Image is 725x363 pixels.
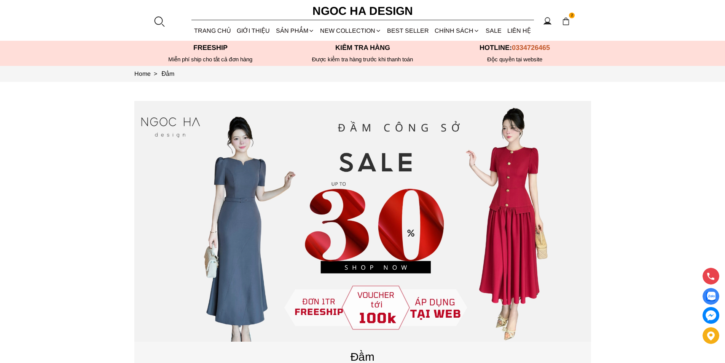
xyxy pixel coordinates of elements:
font: Kiểm tra hàng [335,44,390,51]
a: Link to Đầm [162,70,175,77]
a: NEW COLLECTION [317,21,384,41]
a: messenger [703,307,719,324]
a: SALE [483,21,504,41]
p: Freeship [134,44,287,52]
span: 2 [569,13,575,19]
a: Ngoc Ha Design [306,2,420,20]
p: Hotline: [439,44,591,52]
span: > [151,70,160,77]
a: TRANG CHỦ [191,21,234,41]
img: img-CART-ICON-ksit0nf1 [562,17,570,26]
span: 0334726465 [512,44,550,51]
h6: Độc quyền tại website [439,56,591,63]
a: BEST SELLER [384,21,432,41]
img: Display image [706,292,715,301]
div: Chính sách [432,21,483,41]
a: LIÊN HỆ [504,21,534,41]
a: GIỚI THIỆU [234,21,273,41]
p: Được kiểm tra hàng trước khi thanh toán [287,56,439,63]
div: Miễn phí ship cho tất cả đơn hàng [134,56,287,63]
a: Display image [703,288,719,305]
div: SẢN PHẨM [273,21,317,41]
a: Link to Home [134,70,162,77]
